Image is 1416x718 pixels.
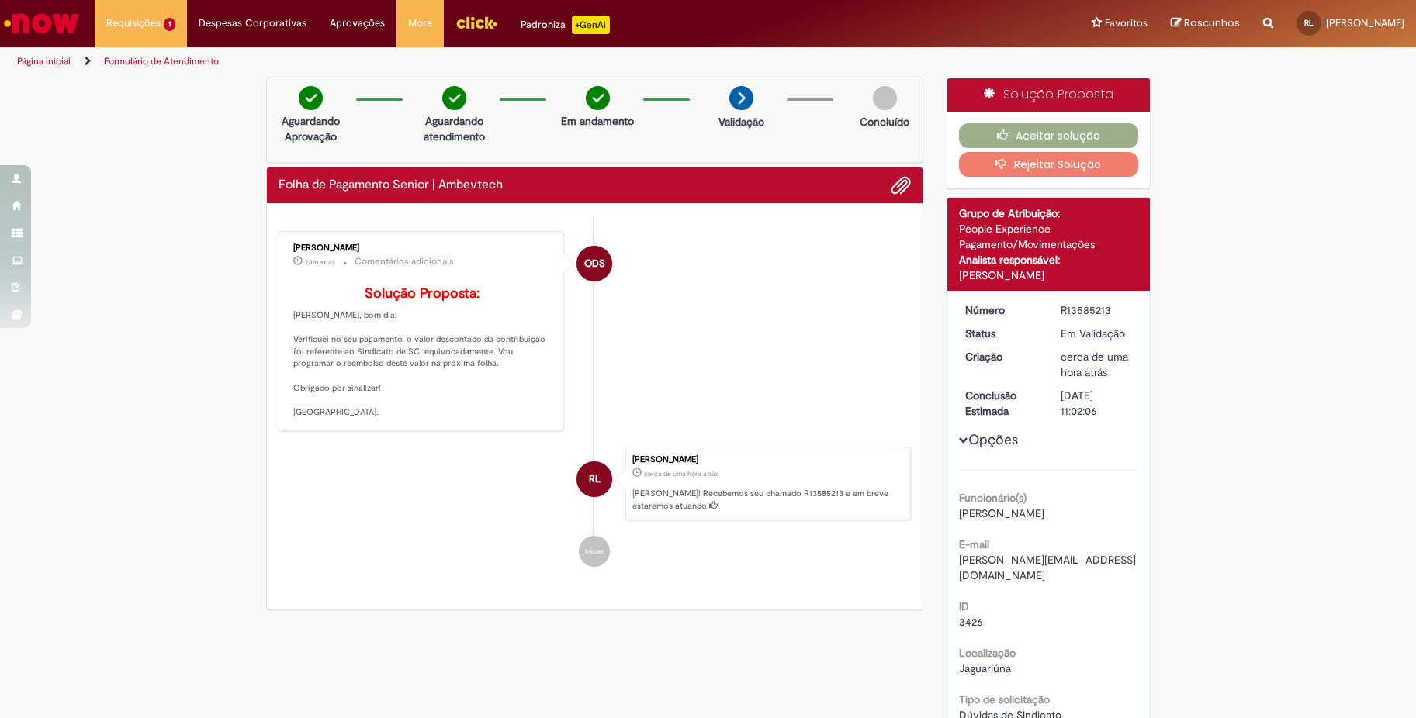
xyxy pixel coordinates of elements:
[959,221,1138,252] div: People Experience Pagamento/Movimentações
[442,86,466,110] img: check-circle-green.png
[106,16,161,31] span: Requisições
[1184,16,1240,30] span: Rascunhos
[589,461,601,498] span: RL
[299,86,323,110] img: check-circle-green.png
[959,692,1050,706] b: Tipo de solicitação
[954,302,1049,318] dt: Número
[860,114,909,129] p: Concluído
[164,18,175,31] span: 1
[572,16,610,34] p: +GenAi
[959,615,983,629] span: 3426
[959,646,1016,660] b: Localização
[632,455,902,464] div: [PERSON_NAME]
[1171,16,1240,31] a: Rascunhos
[1061,388,1133,419] div: [DATE] 11:02:06
[1061,350,1128,379] span: cerca de uma hora atrás
[1304,18,1314,28] span: RL
[355,255,454,268] small: Comentários adicionais
[959,252,1138,268] div: Analista responsável:
[273,113,348,144] p: Aguardando Aprovação
[959,661,1011,675] span: Jaguariúna
[305,257,335,267] time: 01/10/2025 11:37:40
[959,491,1027,505] b: Funcionário(s)
[632,488,902,512] p: [PERSON_NAME]! Recebemos seu chamado R13585213 e em breve estaremos atuando.
[718,114,764,129] p: Validação
[1326,16,1404,29] span: [PERSON_NAME]
[17,55,71,67] a: Página inicial
[455,11,497,34] img: click_logo_yellow_360x200.png
[959,553,1136,582] span: [PERSON_NAME][EMAIL_ADDRESS][DOMAIN_NAME]
[873,86,897,110] img: img-circle-grey.png
[1061,302,1133,318] div: R13585213
[408,16,432,31] span: More
[1105,16,1148,31] span: Favoritos
[959,268,1138,283] div: [PERSON_NAME]
[561,113,634,129] p: Em andamento
[947,78,1150,112] div: Solução Proposta
[417,113,492,144] p: Aguardando atendimento
[199,16,306,31] span: Despesas Corporativas
[959,205,1138,221] div: Grupo de Atribuição:
[729,86,753,110] img: arrow-next.png
[644,469,718,478] time: 01/10/2025 11:02:03
[891,175,911,195] button: Adicionar anexos
[954,388,1049,419] dt: Conclusão Estimada
[586,86,610,110] img: check-circle-green.png
[293,243,552,253] div: [PERSON_NAME]
[1061,350,1128,379] time: 01/10/2025 11:02:03
[954,349,1049,364] dt: Criação
[959,599,969,613] b: ID
[644,469,718,478] span: cerca de uma hora atrás
[959,537,989,551] b: E-mail
[584,245,605,282] span: ODS
[104,55,219,67] a: Formulário de Atendimento
[954,326,1049,341] dt: Status
[365,285,480,302] b: Solução Proposta:
[576,246,612,281] div: Osvaldo da Silva Neto
[279,216,912,583] ul: Histórico de tíquete
[959,506,1044,520] span: [PERSON_NAME]
[305,257,335,267] span: 23m atrás
[2,8,81,39] img: ServiceNow
[293,286,552,419] p: [PERSON_NAME], bom dia! Verifiquei no seu pagamento, o valor descontado da contribuição foi refer...
[279,447,912,521] li: Robson Stenico Leopoldino
[959,123,1138,148] button: Aceitar solução
[1061,326,1133,341] div: Em Validação
[576,461,612,497] div: Robson Stenico Leopoldino
[1061,349,1133,380] div: 01/10/2025 11:02:03
[521,16,610,34] div: Padroniza
[959,152,1138,177] button: Rejeitar Solução
[12,47,933,76] ul: Trilhas de página
[279,178,503,192] h2: Folha de Pagamento Senior | Ambevtech Histórico de tíquete
[330,16,385,31] span: Aprovações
